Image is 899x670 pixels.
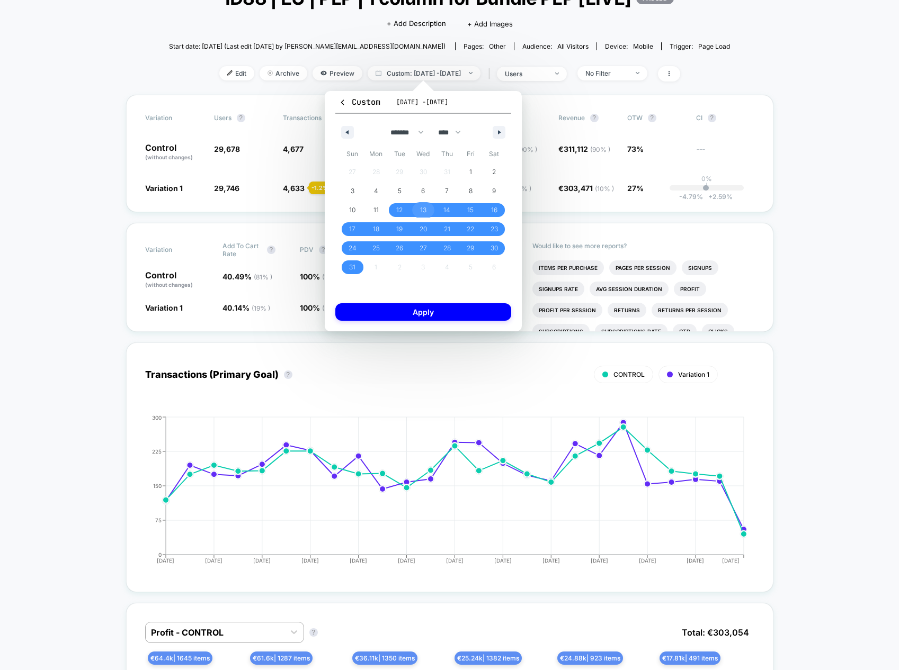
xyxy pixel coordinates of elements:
span: 27 [420,239,427,258]
img: end [636,72,639,74]
li: Clicks [702,324,734,339]
span: [DATE] - [DATE] [396,98,448,106]
button: 27 [412,239,435,258]
span: (without changes) [145,154,193,160]
span: 11 [373,201,379,220]
button: 23 [482,220,506,239]
button: 1 [459,162,483,182]
span: € 17.81k | 491 items [660,651,720,665]
span: Start date: [DATE] (Last edit [DATE] by [PERSON_NAME][EMAIL_ADDRESS][DOMAIN_NAME]) [169,42,446,50]
tspan: [DATE] [542,557,560,564]
span: 2.59 % [703,193,733,201]
li: Subscriptions [532,324,590,339]
span: 6 [421,182,425,201]
tspan: 150 [153,482,162,488]
span: Add To Cart Rate [222,242,262,258]
li: Returns Per Session [652,303,728,318]
span: € 61.6k | 1287 items [250,651,313,665]
tspan: [DATE] [591,557,608,564]
button: 30 [482,239,506,258]
span: 22 [467,220,474,239]
span: Edit [219,66,254,80]
span: Custom [339,97,380,107]
button: 11 [364,201,388,220]
span: 23 [491,220,498,239]
span: 21 [444,220,450,239]
tspan: [DATE] [253,557,271,564]
li: Items Per Purchase [532,260,604,275]
button: 9 [482,182,506,201]
span: 27% [627,184,644,193]
span: 28 [443,239,451,258]
tspan: 225 [152,448,162,454]
span: ( 90 % ) [517,146,537,153]
span: 40.49 % [222,272,272,281]
span: Transactions [283,114,322,122]
div: TRANSACTIONS [135,414,744,573]
li: Profit [674,282,706,296]
button: 6 [412,182,435,201]
span: ( 90 % ) [590,146,610,153]
button: 29 [459,239,483,258]
tspan: 75 [155,517,162,523]
span: Mon [364,146,388,162]
span: other [489,42,506,50]
span: Variation 1 [145,184,183,193]
button: 20 [412,220,435,239]
button: ? [590,114,599,122]
div: Pages: [464,42,506,50]
span: 5 [398,182,402,201]
button: 15 [459,201,483,220]
li: Profit Per Session [532,303,602,318]
span: 2 [492,162,496,182]
div: Audience: [522,42,589,50]
tspan: [DATE] [446,557,464,564]
button: Apply [335,303,511,321]
span: Total: € 303,054 [677,622,754,643]
span: Sat [482,146,506,162]
span: € 36.11k | 1350 items [352,651,417,665]
span: Revenue [558,114,585,122]
li: Ctr [673,324,697,339]
span: 17 [349,220,355,239]
button: ? [267,246,275,254]
li: Signups [682,260,718,275]
button: 17 [341,220,364,239]
span: Sun [341,146,364,162]
button: 26 [388,239,412,258]
p: Would like to see more reports? [532,242,754,250]
button: 19 [388,220,412,239]
span: 303,471 [564,184,614,193]
span: 15 [467,201,474,220]
span: 4,633 [283,184,305,193]
tspan: [DATE] [639,557,656,564]
tspan: [DATE] [687,557,705,564]
span: CI [696,114,754,122]
button: 31 [341,258,364,277]
span: 311,112 [564,144,610,153]
span: 9 [492,182,496,201]
img: end [268,70,273,76]
span: 73% [627,144,644,153]
span: € 24.88k | 923 items [557,651,623,665]
span: 31 [349,258,355,277]
p: Control [145,271,212,289]
span: 4 [374,182,378,201]
div: Trigger: [670,42,730,50]
p: 0% [701,175,712,183]
span: 29,746 [214,184,239,193]
li: Pages Per Session [609,260,677,275]
span: Custom: [DATE] - [DATE] [368,66,480,80]
span: 1 [469,162,472,182]
span: ( 81 % ) [254,273,272,281]
span: Thu [435,146,459,162]
span: ( 10 % ) [595,185,614,193]
span: 18 [373,220,379,239]
span: Variation 1 [678,370,709,378]
span: 100 % [300,272,342,281]
tspan: [DATE] [722,557,740,564]
span: 3 [351,182,354,201]
tspan: [DATE] [205,557,222,564]
span: 14 [443,201,450,220]
button: 28 [435,239,459,258]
